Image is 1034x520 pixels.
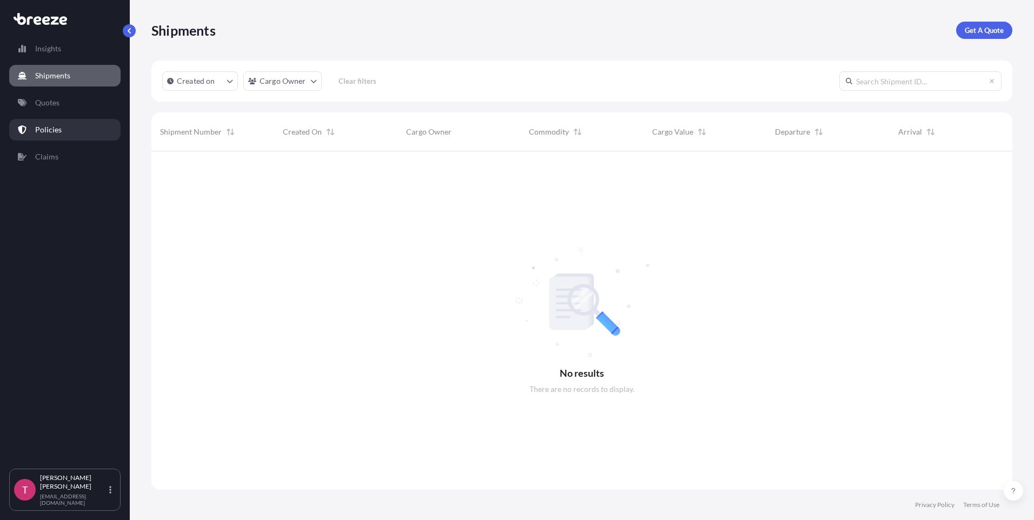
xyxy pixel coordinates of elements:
button: Sort [224,125,237,138]
span: Arrival [898,126,922,137]
a: Privacy Policy [915,501,955,509]
p: Policies [35,124,62,135]
span: Cargo Value [652,126,693,137]
span: T [22,484,28,495]
a: Claims [9,146,121,168]
p: Cargo Owner [260,76,306,86]
p: Shipments [151,22,216,39]
a: Terms of Use [963,501,999,509]
p: [PERSON_NAME] [PERSON_NAME] [40,474,107,491]
button: Clear filters [327,72,388,90]
button: Sort [324,125,337,138]
span: Departure [775,126,810,137]
a: Shipments [9,65,121,86]
button: Sort [571,125,584,138]
button: Sort [812,125,825,138]
p: Shipments [35,70,70,81]
button: Sort [924,125,937,138]
span: Shipment Number [160,126,222,137]
input: Search Shipment ID... [839,71,1002,91]
button: Sort [695,125,708,138]
button: cargoOwner Filter options [243,71,322,91]
a: Get A Quote [956,22,1012,39]
a: Insights [9,38,121,59]
span: Commodity [529,126,569,137]
a: Quotes [9,92,121,114]
p: Get A Quote [965,25,1004,36]
p: Claims [35,151,58,162]
button: createdOn Filter options [162,71,238,91]
p: Created on [177,76,215,86]
p: [EMAIL_ADDRESS][DOMAIN_NAME] [40,493,107,506]
a: Policies [9,119,121,141]
span: Cargo Owner [406,126,452,137]
p: Quotes [35,97,59,108]
p: Insights [35,43,61,54]
span: Created On [283,126,322,137]
p: Clear filters [339,76,376,86]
